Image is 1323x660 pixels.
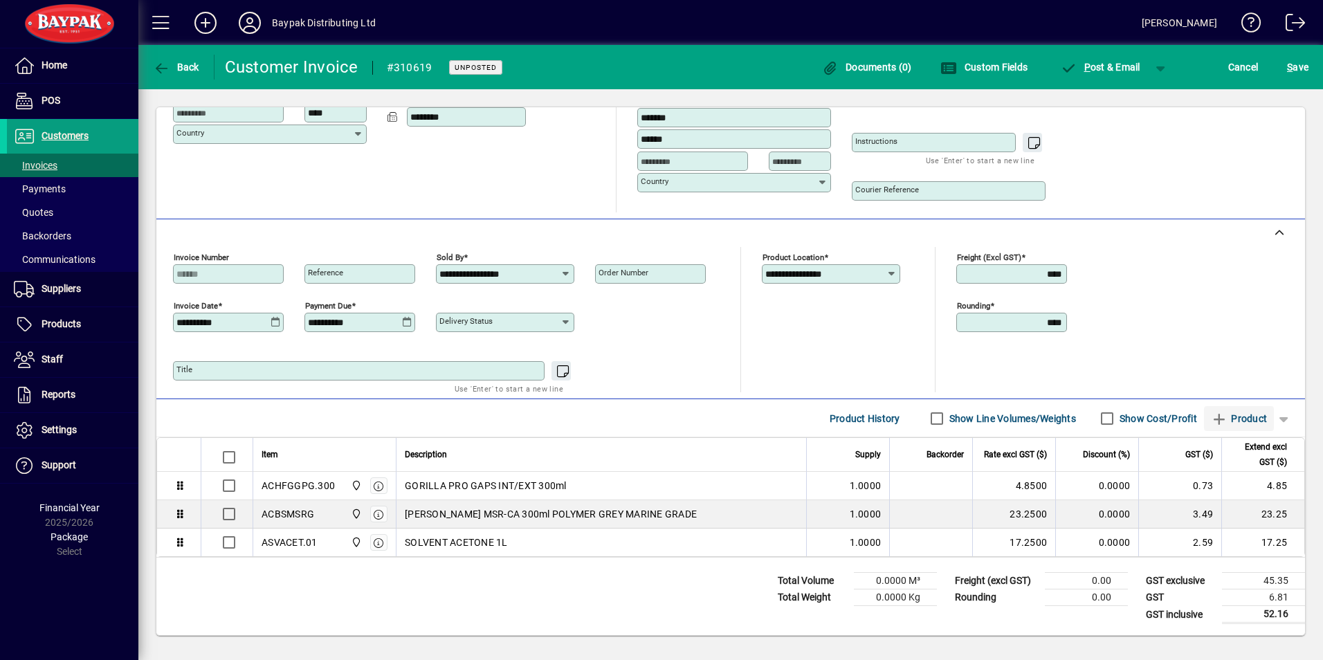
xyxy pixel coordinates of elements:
span: Suppliers [42,283,81,294]
span: Backorder [927,447,964,462]
mat-label: Courier Reference [855,185,919,194]
div: 17.2500 [981,535,1047,549]
a: Communications [7,248,138,271]
button: Save [1284,55,1312,80]
mat-hint: Use 'Enter' to start a new line [455,381,563,396]
td: 3.49 [1138,500,1221,529]
mat-label: Delivery status [439,316,493,326]
td: 52.16 [1222,606,1305,623]
span: Backorders [14,230,71,241]
span: Discount (%) [1083,447,1130,462]
td: 2.59 [1138,529,1221,556]
td: 0.0000 [1055,472,1138,500]
button: Profile [228,10,272,35]
button: Post & Email [1053,55,1147,80]
td: 0.73 [1138,472,1221,500]
button: Product History [824,406,906,431]
span: Unposted [455,63,497,72]
a: Settings [7,413,138,448]
div: ACHFGGPG.300 [262,479,335,493]
button: Add [183,10,228,35]
a: Invoices [7,154,138,177]
button: Custom Fields [937,55,1031,80]
span: Financial Year [39,502,100,513]
span: POS [42,95,60,106]
td: 0.00 [1045,573,1128,589]
a: Knowledge Base [1231,3,1261,48]
td: Freight (excl GST) [948,573,1045,589]
td: 45.35 [1222,573,1305,589]
span: Cancel [1228,56,1259,78]
a: Quotes [7,201,138,224]
a: Suppliers [7,272,138,306]
span: Baypak - Onekawa [347,535,363,550]
div: 23.2500 [981,507,1047,521]
span: SOLVENT ACETONE 1L [405,535,508,549]
span: Customers [42,130,89,141]
span: Back [153,62,199,73]
a: Home [7,48,138,83]
div: [PERSON_NAME] [1142,12,1217,34]
a: Staff [7,342,138,377]
span: Products [42,318,81,329]
span: Rate excl GST ($) [984,447,1047,462]
mat-label: Sold by [437,253,464,262]
td: 17.25 [1221,529,1304,556]
a: Backorders [7,224,138,248]
div: ACBSMSRG [262,507,314,521]
a: POS [7,84,138,118]
span: Communications [14,254,95,265]
td: 0.0000 [1055,529,1138,556]
span: Product [1211,407,1267,430]
button: Product [1204,406,1274,431]
span: 1.0000 [850,479,882,493]
span: Baypak - Onekawa [347,506,363,522]
td: 23.25 [1221,500,1304,529]
span: Home [42,59,67,71]
button: Documents (0) [819,55,915,80]
td: GST [1139,589,1222,606]
td: 0.00 [1045,589,1128,606]
td: 6.81 [1222,589,1305,606]
span: Extend excl GST ($) [1230,439,1287,470]
span: Description [405,447,447,462]
span: Invoices [14,160,57,171]
span: 1.0000 [850,535,882,549]
td: 0.0000 M³ [854,573,937,589]
mat-label: Invoice date [174,301,218,311]
span: GORILLA PRO GAPS INT/EXT 300ml [405,479,567,493]
span: Baypak - Onekawa [347,478,363,493]
span: Settings [42,424,77,435]
td: Total Volume [771,573,854,589]
span: Staff [42,354,63,365]
mat-label: Invoice number [174,253,229,262]
mat-label: Order number [599,268,648,277]
span: 1.0000 [850,507,882,521]
mat-label: Payment due [305,301,352,311]
span: P [1084,62,1091,73]
td: 4.85 [1221,472,1304,500]
span: ost & Email [1060,62,1140,73]
div: #310619 [387,57,432,79]
td: GST inclusive [1139,606,1222,623]
mat-label: Reference [308,268,343,277]
span: Custom Fields [940,62,1028,73]
button: Back [149,55,203,80]
mat-label: Instructions [855,136,897,146]
span: Support [42,459,76,470]
span: GST ($) [1185,447,1213,462]
span: Item [262,447,278,462]
mat-label: Country [176,128,204,138]
div: ASVACET.01 [262,535,318,549]
a: Payments [7,177,138,201]
app-page-header-button: Back [138,55,215,80]
td: GST exclusive [1139,573,1222,589]
mat-label: Country [641,176,668,186]
div: 4.8500 [981,479,1047,493]
td: Total Weight [771,589,854,606]
span: Quotes [14,207,53,218]
a: Products [7,307,138,342]
mat-label: Freight (excl GST) [957,253,1021,262]
mat-label: Title [176,365,192,374]
span: ave [1287,56,1308,78]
